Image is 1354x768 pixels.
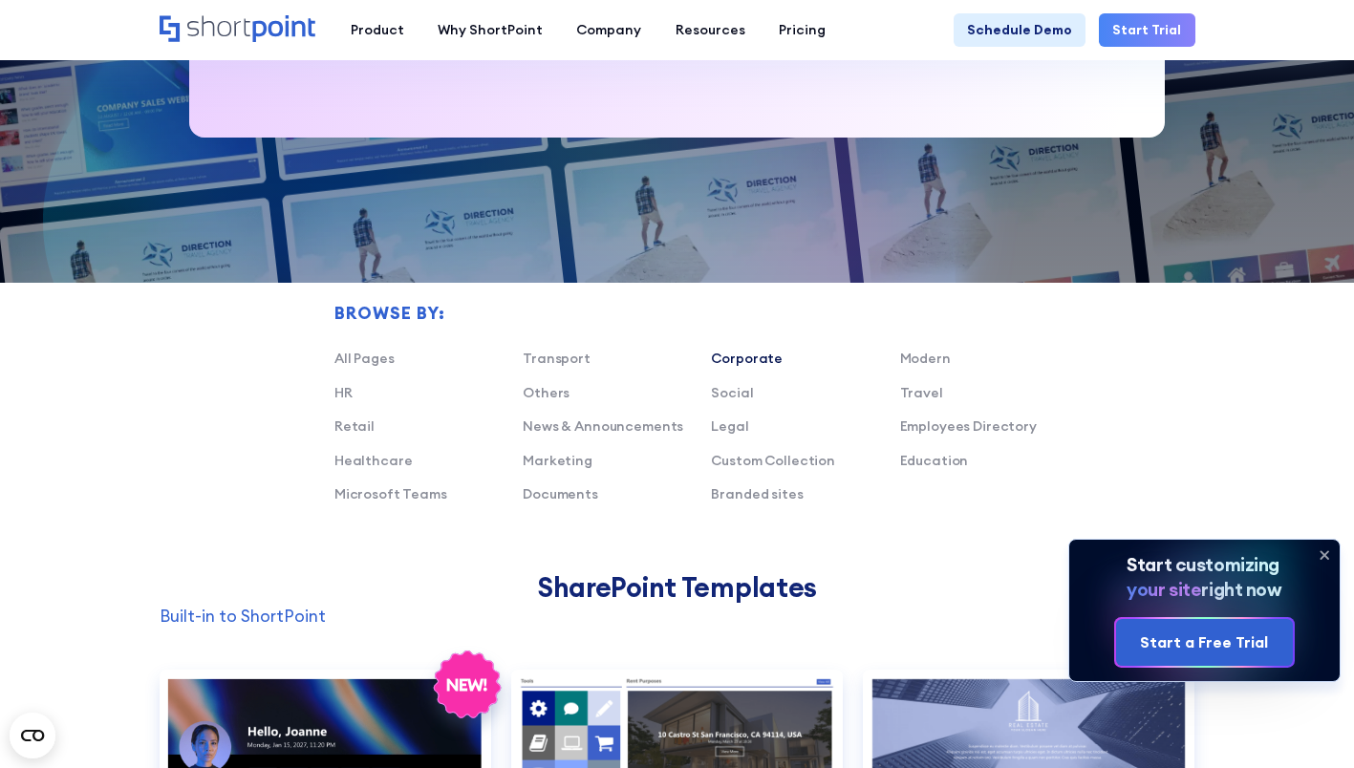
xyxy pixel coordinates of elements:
[160,604,1195,629] p: Built-in to ShortPoint
[523,384,570,401] a: Others
[523,452,592,469] a: Marketing
[1099,13,1194,47] a: Start Trial
[334,384,353,401] a: HR
[763,13,843,47] a: Pricing
[523,417,683,435] a: News & Announcements
[523,485,598,502] a: Documents
[900,350,951,367] a: Modern
[576,20,641,40] div: Company
[676,20,745,40] div: Resources
[334,350,395,367] a: All Pages
[420,13,559,47] a: Why ShortPoint
[779,20,826,40] div: Pricing
[523,350,591,367] a: Transport
[900,384,943,401] a: Travel
[160,15,317,45] a: Home
[1116,619,1293,666] a: Start a Free Trial
[711,485,803,502] a: Branded sites
[1258,676,1354,768] iframe: Chat Widget
[900,452,969,469] a: Education
[334,304,1088,322] h2: Browse by:
[711,417,748,435] a: Legal
[334,417,375,435] a: Retail
[658,13,762,47] a: Resources
[351,20,404,40] div: Product
[711,452,835,469] a: Custom Collection
[1140,631,1268,654] div: Start a Free Trial
[160,572,1195,604] h2: SharePoint Templates
[711,350,783,367] a: Corporate
[334,485,447,502] a: Microsoft Teams
[900,417,1037,435] a: Employees Directory
[333,13,420,47] a: Product
[560,13,658,47] a: Company
[10,713,55,758] button: Open CMP widget
[954,13,1085,47] a: Schedule Demo
[438,20,543,40] div: Why ShortPoint
[334,452,413,469] a: Healthcare
[711,384,753,401] a: Social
